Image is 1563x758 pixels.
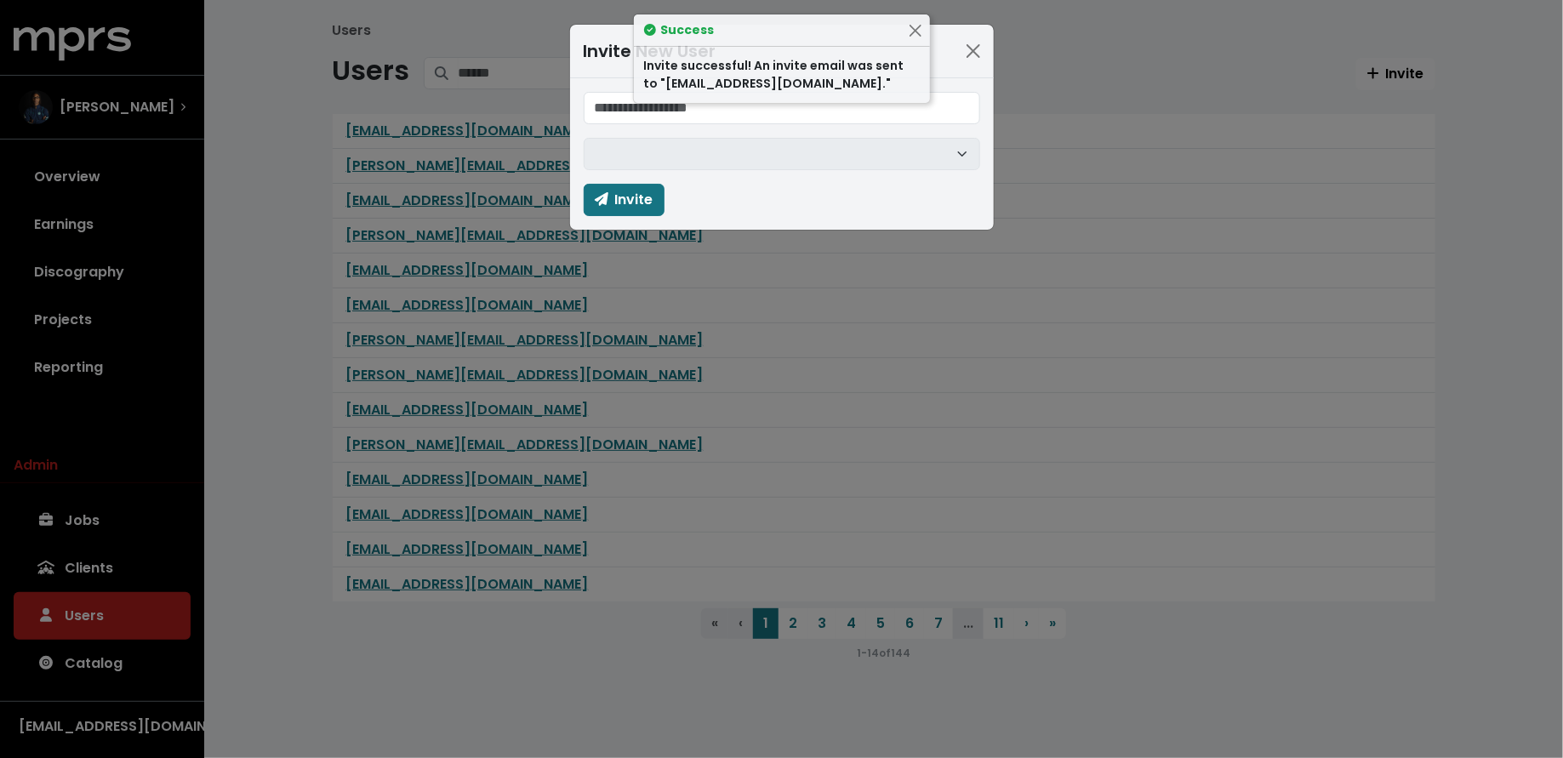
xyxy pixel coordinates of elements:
button: Close [960,37,987,65]
button: Invite [584,184,665,216]
span: Invite [595,190,653,209]
div: Invite New User [584,38,716,64]
button: Close [907,21,925,39]
div: Invite successful! An invite email was sent to "[EMAIL_ADDRESS][DOMAIN_NAME]." [634,47,930,103]
strong: Success [661,21,715,38]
